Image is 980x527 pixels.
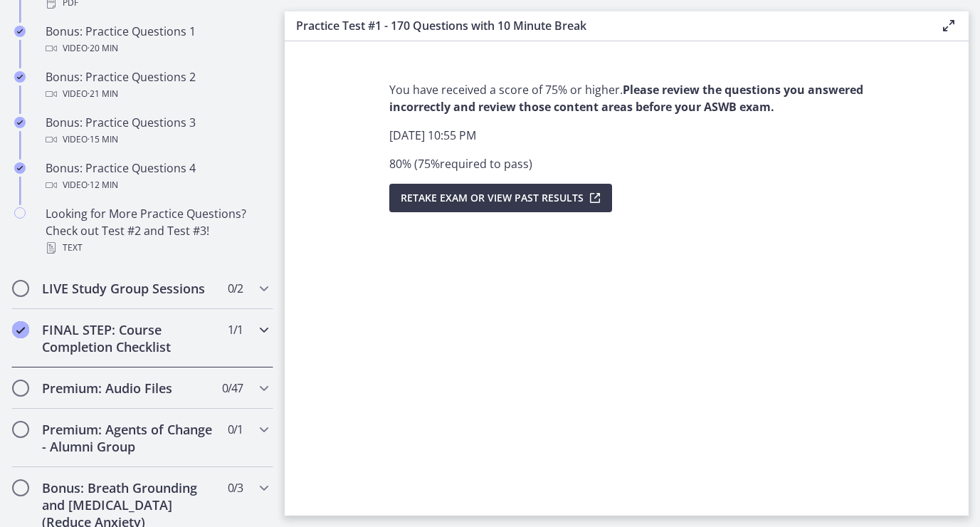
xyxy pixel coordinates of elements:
[14,162,26,174] i: Completed
[46,239,268,256] div: Text
[88,177,118,194] span: · 12 min
[46,23,268,57] div: Bonus: Practice Questions 1
[228,280,243,297] span: 0 / 2
[42,421,216,455] h2: Premium: Agents of Change - Alumni Group
[14,26,26,37] i: Completed
[42,280,216,297] h2: LIVE Study Group Sessions
[228,321,243,338] span: 1 / 1
[389,81,865,115] p: You have received a score of 75% or higher.
[389,184,612,212] button: Retake Exam OR View Past Results
[46,68,268,103] div: Bonus: Practice Questions 2
[389,127,476,143] span: [DATE] 10:55 PM
[12,321,29,338] i: Completed
[389,82,863,115] strong: Please review the questions you answered incorrectly and review those content areas before your A...
[42,380,216,397] h2: Premium: Audio Files
[296,17,917,34] h3: Practice Test #1 - 170 Questions with 10 Minute Break
[46,177,268,194] div: Video
[46,40,268,57] div: Video
[42,321,216,355] h2: FINAL STEP: Course Completion Checklist
[88,85,118,103] span: · 21 min
[222,380,243,397] span: 0 / 47
[401,189,584,207] span: Retake Exam OR View Past Results
[46,114,268,148] div: Bonus: Practice Questions 3
[46,131,268,148] div: Video
[88,40,118,57] span: · 20 min
[46,205,268,256] div: Looking for More Practice Questions? Check out Test #2 and Test #3!
[228,479,243,496] span: 0 / 3
[46,85,268,103] div: Video
[14,71,26,83] i: Completed
[389,156,532,172] span: 80 % ( 75 % required to pass )
[14,117,26,128] i: Completed
[88,131,118,148] span: · 15 min
[46,160,268,194] div: Bonus: Practice Questions 4
[228,421,243,438] span: 0 / 1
